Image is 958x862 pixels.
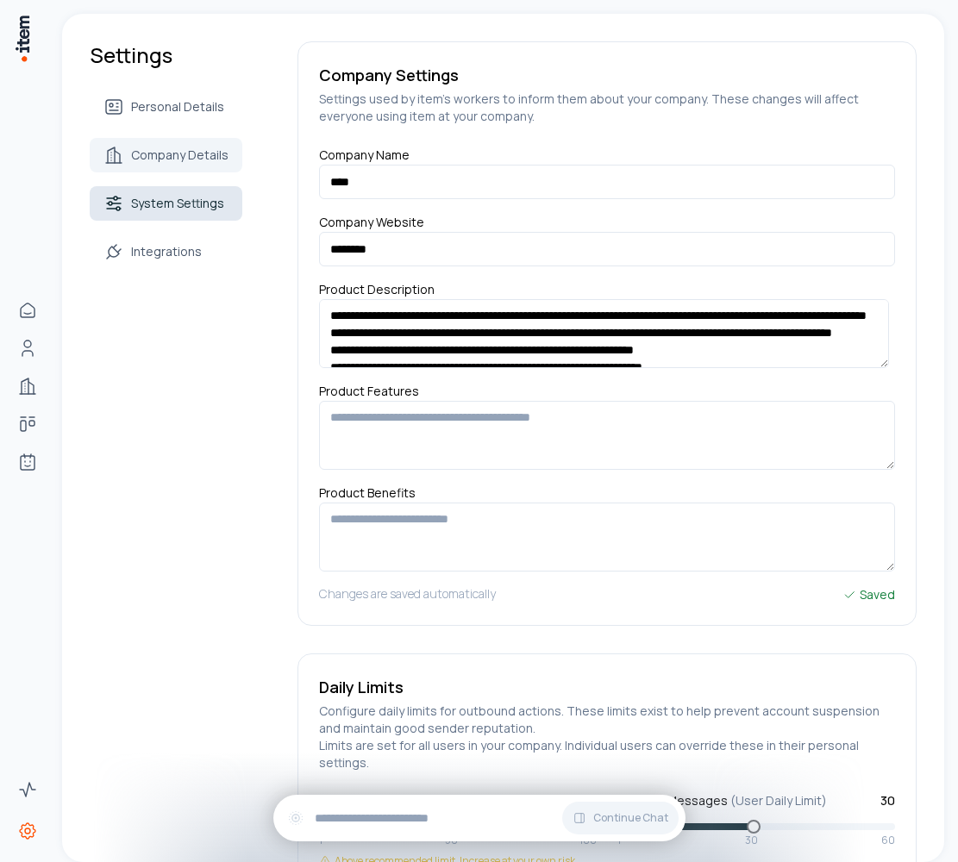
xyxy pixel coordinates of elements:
[355,792,452,809] span: (User Daily Limit)
[319,484,416,508] label: Product Benefits
[131,147,229,164] span: Company Details
[319,675,895,699] h5: Daily Limits
[10,331,45,365] a: People
[319,703,895,771] h5: Configure daily limits for outbound actions. These limits exist to help prevent account suspensio...
[319,147,410,170] label: Company Name
[593,811,668,825] span: Continue Chat
[10,445,45,479] a: Agents
[10,407,45,441] a: Deals
[319,63,895,87] h5: Company Settings
[10,293,45,328] a: Home
[319,214,424,237] label: Company Website
[880,792,895,809] span: 30
[745,834,758,847] span: 30
[131,243,202,260] span: Integrations
[617,792,827,809] label: LinkedIn Messages
[10,369,45,403] a: Companies
[730,792,827,809] span: (User Daily Limit)
[319,585,496,604] h5: Changes are saved automatically
[319,792,452,809] label: Emails
[273,795,686,841] div: Continue Chat
[90,41,242,69] h1: Settings
[90,90,242,124] a: Personal Details
[319,91,895,125] h5: Settings used by item's workers to inform them about your company. These changes will affect ever...
[131,98,224,116] span: Personal Details
[842,585,895,604] div: Saved
[319,281,435,304] label: Product Description
[14,14,31,63] img: Item Brain Logo
[90,186,242,221] a: System Settings
[583,792,597,809] span: 75
[319,383,419,409] label: Product Features
[10,772,45,807] a: Activity
[881,834,895,847] span: 60
[90,138,242,172] a: Company Details
[562,802,679,834] button: Continue Chat
[131,195,224,212] span: System Settings
[90,234,242,269] a: Integrations
[10,814,45,848] a: Settings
